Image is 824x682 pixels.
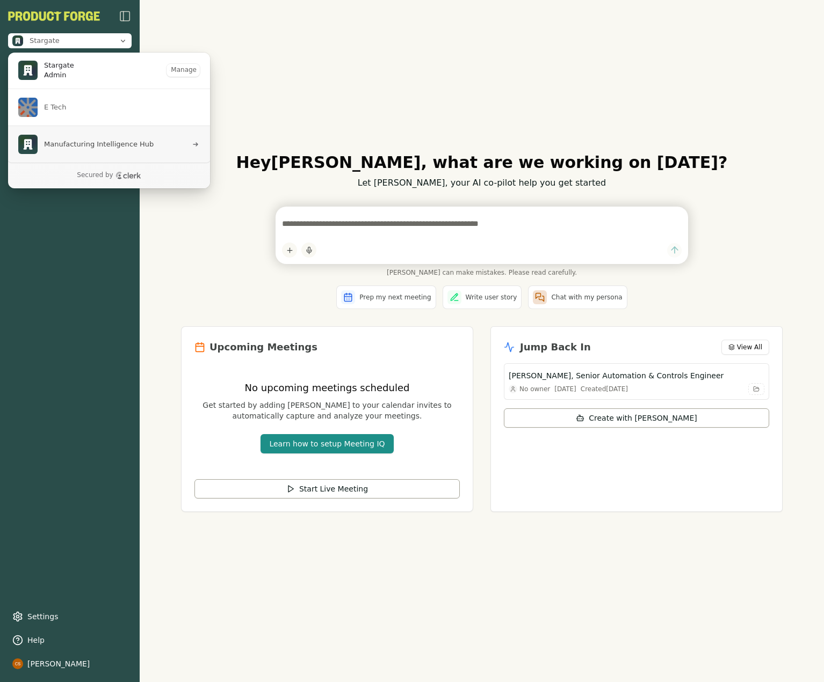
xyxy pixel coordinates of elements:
div: [DATE] [554,385,576,393]
p: Secured by [77,171,113,180]
img: sidebar [119,10,132,23]
img: Stargate [18,61,38,80]
span: E Tech [44,102,66,112]
span: Create with [PERSON_NAME] [589,413,697,423]
h1: Hey [PERSON_NAME] , what are we working on [DATE]? [181,153,783,172]
img: Product Forge [8,11,100,21]
div: Created [DATE] [581,385,628,393]
span: Admin [44,70,74,80]
a: Settings [8,607,132,626]
span: Start Live Meeting [299,483,368,494]
p: Let [PERSON_NAME], your AI co-pilot help you get started [181,177,783,189]
div: Stargate is active [8,53,210,188]
span: Write user story [466,293,517,302]
h2: Upcoming Meetings [209,340,317,355]
p: Get started by adding [PERSON_NAME] to your calendar invites to automatically capture and analyze... [194,400,460,421]
a: Clerk logo [115,172,141,179]
img: Stargate [12,35,23,46]
button: Send message [667,243,682,258]
span: [PERSON_NAME] can make mistakes. Please read carefully. [276,268,688,277]
span: Chat with my persona [551,293,622,302]
button: Manage [167,64,200,77]
span: Stargate [30,36,60,46]
button: Start dictation [301,243,316,258]
button: PF-Logo [8,11,100,21]
button: Close Sidebar [119,10,132,23]
span: Manufacturing Intelligence Hub [44,140,154,149]
span: No owner [519,385,550,393]
button: Help [8,630,132,650]
div: List of all organization memberships [8,89,211,163]
button: Learn how to setup Meeting IQ [261,434,393,453]
button: Add content to chat [282,243,297,258]
h3: [PERSON_NAME], Senior Automation & Controls Engineer [509,370,724,381]
span: Prep my next meeting [359,293,431,302]
span: View All [737,343,762,351]
h3: No upcoming meetings scheduled [194,380,460,395]
img: E Tech [18,98,38,117]
button: Close organization switcher [8,33,132,48]
button: [PERSON_NAME] [8,654,132,673]
h2: Jump Back In [520,340,591,355]
span: Stargate [44,61,74,70]
img: profile [12,658,23,669]
img: Manufacturing Intelligence Hub [18,135,38,154]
